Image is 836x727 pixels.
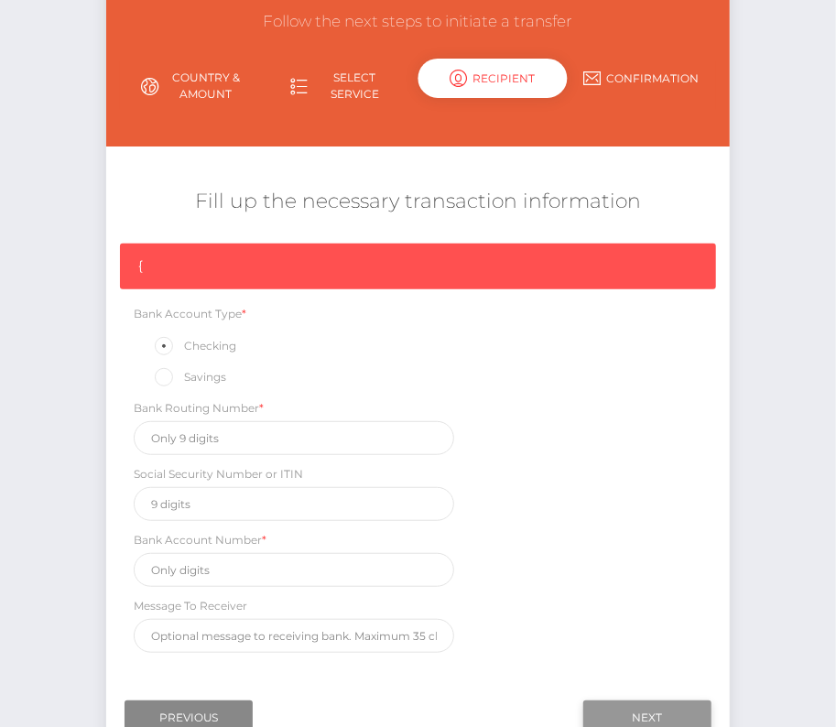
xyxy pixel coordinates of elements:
[567,62,716,94] a: Confirmation
[120,62,269,110] a: Country & Amount
[134,619,454,653] input: Optional message to receiving bank. Maximum 35 characters
[120,11,716,33] h3: Follow the next steps to initiate a transfer
[269,62,418,110] a: Select Service
[134,466,303,483] label: Social Security Number or ITIN
[152,365,226,389] label: Savings
[134,421,454,455] input: Only 9 digits
[134,400,264,417] label: Bank Routing Number
[134,487,454,521] input: 9 digits
[120,188,716,216] h5: Fill up the necessary transaction information
[134,598,247,614] label: Message To Receiver
[134,532,266,548] label: Bank Account Number
[418,59,568,98] div: Recipient
[134,306,246,322] label: Bank Account Type
[134,553,454,587] input: Only digits
[152,334,236,358] label: Checking
[138,257,143,274] span: {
